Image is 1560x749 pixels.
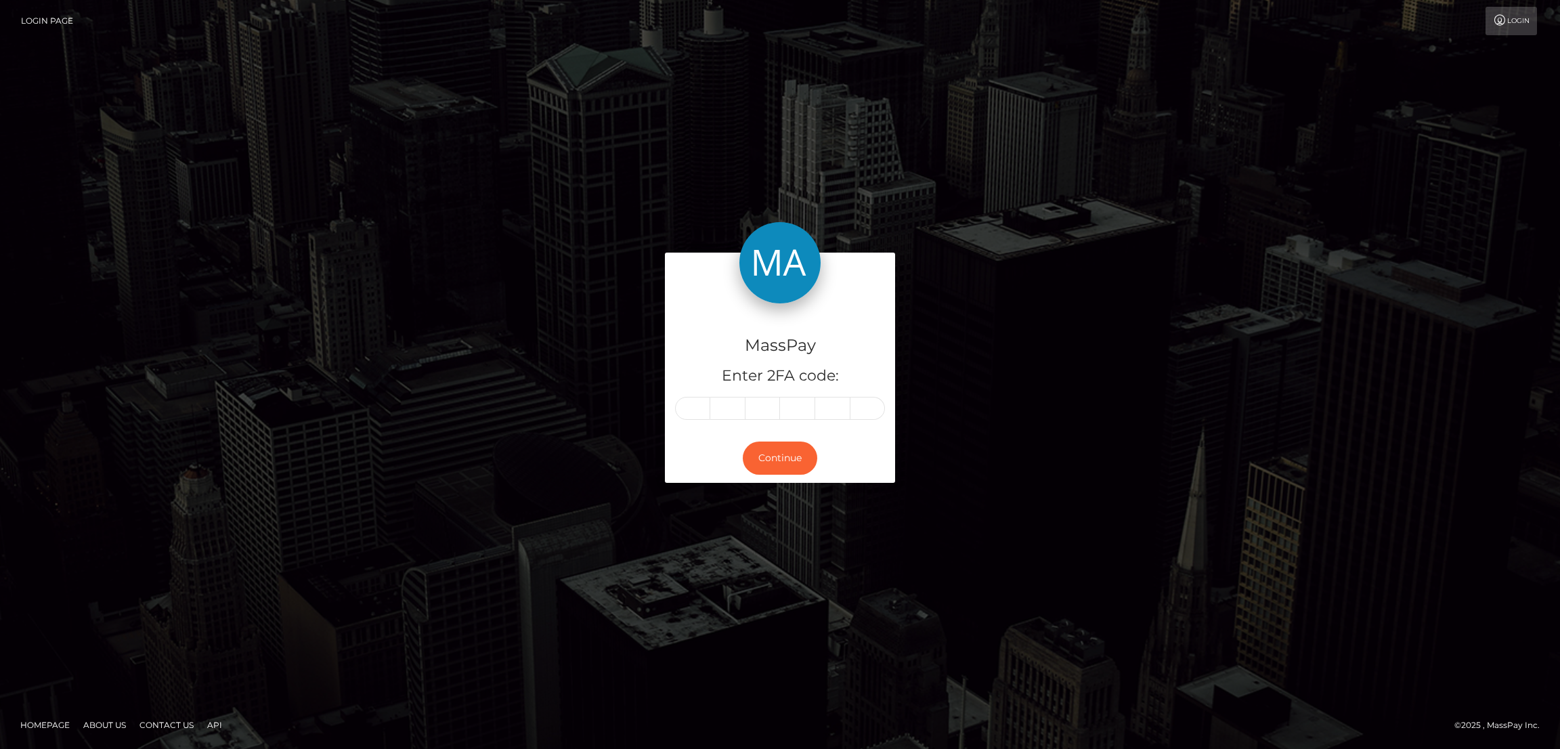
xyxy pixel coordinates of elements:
a: About Us [78,714,131,735]
a: Contact Us [134,714,199,735]
h4: MassPay [675,334,885,358]
div: © 2025 , MassPay Inc. [1454,718,1550,733]
a: Login Page [21,7,73,35]
a: Homepage [15,714,75,735]
h5: Enter 2FA code: [675,366,885,387]
a: API [202,714,227,735]
img: MassPay [739,222,821,303]
button: Continue [743,442,817,475]
a: Login [1486,7,1537,35]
